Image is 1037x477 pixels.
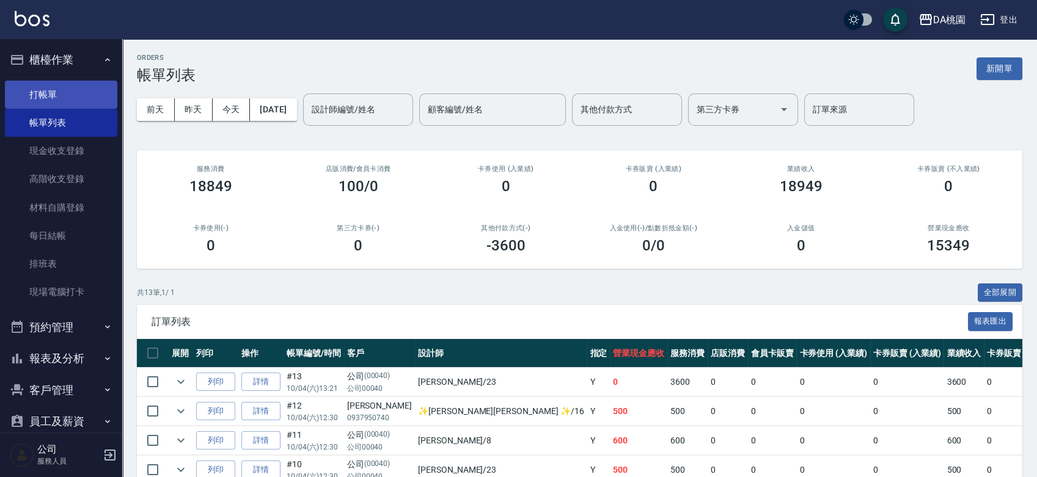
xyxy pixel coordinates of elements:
[587,426,610,455] td: Y
[748,426,797,455] td: 0
[748,339,797,368] th: 會員卡販賣
[587,368,610,396] td: Y
[250,98,296,121] button: [DATE]
[347,429,412,442] div: 公司
[5,311,117,343] button: 預約管理
[415,397,587,426] td: ✨[PERSON_NAME][PERSON_NAME] ✨ /16
[5,194,117,222] a: 材料自購登錄
[796,426,870,455] td: 0
[944,426,984,455] td: 600
[137,287,175,298] p: 共 13 筆, 1 / 1
[890,165,1008,173] h2: 卡券販賣 (不入業績)
[748,397,797,426] td: 0
[172,402,190,420] button: expand row
[968,312,1013,331] button: 報表匯出
[968,315,1013,327] a: 報表匯出
[870,397,944,426] td: 0
[5,222,117,250] a: 每日結帳
[944,397,984,426] td: 500
[347,458,412,471] div: 公司
[415,426,587,455] td: [PERSON_NAME] /8
[5,374,117,406] button: 客戶管理
[890,224,1008,232] h2: 營業現金應收
[780,178,823,195] h3: 18949
[347,383,412,394] p: 公司00040
[284,339,344,368] th: 帳單編號/時間
[287,412,341,423] p: 10/04 (六) 12:30
[914,7,970,32] button: DA桃園
[978,283,1023,302] button: 全部展開
[213,98,251,121] button: 今天
[287,442,341,453] p: 10/04 (六) 12:30
[933,12,966,27] div: DA桃園
[667,339,708,368] th: 服務消費
[796,339,870,368] th: 卡券使用 (入業績)
[364,429,390,442] p: (00040)
[667,397,708,426] td: 500
[299,165,418,173] h2: 店販消費 /會員卡消費
[870,426,944,455] td: 0
[447,165,565,173] h2: 卡券使用 (入業績)
[299,224,418,232] h2: 第三方卡券(-)
[447,224,565,232] h2: 其他付款方式(-)
[796,397,870,426] td: 0
[137,98,175,121] button: 前天
[977,57,1022,80] button: 新開單
[137,67,196,84] h3: 帳單列表
[347,399,412,412] div: [PERSON_NAME]
[207,237,215,254] h3: 0
[5,44,117,76] button: 櫃檯作業
[944,178,953,195] h3: 0
[944,368,984,396] td: 3600
[883,7,907,32] button: save
[708,368,748,396] td: 0
[152,224,270,232] h2: 卡券使用(-)
[742,224,860,232] h2: 入金儲值
[486,237,526,254] h3: -3600
[5,278,117,306] a: 現場電腦打卡
[708,397,748,426] td: 0
[189,178,232,195] h3: 18849
[5,109,117,137] a: 帳單列表
[667,368,708,396] td: 3600
[354,237,362,254] h3: 0
[748,368,797,396] td: 0
[774,100,794,119] button: Open
[169,339,193,368] th: 展開
[193,339,238,368] th: 列印
[284,368,344,396] td: #13
[927,237,970,254] h3: 15349
[196,373,235,391] button: 列印
[238,339,284,368] th: 操作
[5,406,117,437] button: 員工及薪資
[241,431,280,450] a: 詳情
[975,9,1022,31] button: 登出
[667,426,708,455] td: 600
[944,339,984,368] th: 業績收入
[742,165,860,173] h2: 業績收入
[610,426,667,455] td: 600
[241,373,280,391] a: 詳情
[610,339,667,368] th: 營業現金應收
[152,316,968,328] span: 訂單列表
[137,54,196,62] h2: ORDERS
[587,397,610,426] td: Y
[870,368,944,396] td: 0
[10,443,34,467] img: Person
[5,165,117,193] a: 高階收支登錄
[595,224,713,232] h2: 入金使用(-) /點數折抵金額(-)
[347,412,412,423] p: 0937950740
[172,373,190,391] button: expand row
[415,339,587,368] th: 設計師
[284,426,344,455] td: #11
[152,165,270,173] h3: 服務消費
[344,339,415,368] th: 客戶
[196,431,235,450] button: 列印
[364,458,390,471] p: (00040)
[37,456,100,467] p: 服務人員
[5,137,117,165] a: 現金收支登錄
[196,402,235,421] button: 列印
[797,237,805,254] h3: 0
[5,81,117,109] a: 打帳單
[708,339,748,368] th: 店販消費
